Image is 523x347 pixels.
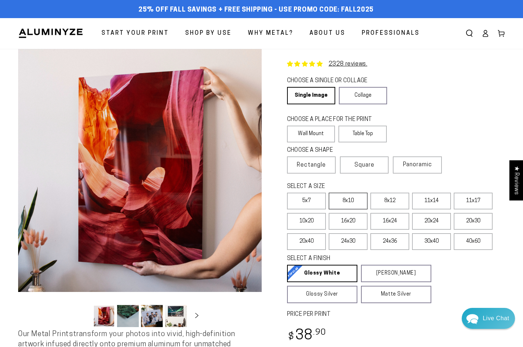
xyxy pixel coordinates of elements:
button: Load image 1 in gallery view [93,305,115,327]
a: Why Metal? [242,24,299,43]
span: About Us [310,28,345,39]
span: Square [354,161,374,170]
a: Matte Silver [361,286,431,303]
button: Slide left [75,308,91,324]
button: Slide right [189,308,205,324]
label: Wall Mount [287,126,335,142]
sup: .90 [313,329,326,337]
button: Load image 4 in gallery view [165,305,187,327]
label: PRICE PER PRINT [287,310,505,319]
legend: CHOOSE A SINGLE OR COLLAGE [287,77,381,85]
label: 40x60 [454,233,493,250]
label: 11x17 [454,193,493,209]
label: 20x24 [412,213,451,230]
a: Start Your Print [96,24,174,43]
summary: Search our site [461,25,477,41]
label: 8x10 [329,193,368,209]
a: Collage [339,87,387,104]
label: 16x24 [370,213,409,230]
label: 5x7 [287,193,326,209]
a: Glossy Silver [287,286,357,303]
span: Why Metal? [248,28,293,39]
span: Rectangle [297,161,326,170]
a: About Us [304,24,351,43]
button: Load image 3 in gallery view [141,305,163,327]
div: Click to open Judge.me floating reviews tab [509,160,523,200]
label: 20x40 [287,233,326,250]
label: 30x40 [412,233,451,250]
a: [PERSON_NAME] [361,265,431,282]
div: Contact Us Directly [483,308,509,329]
button: Load image 2 in gallery view [117,305,139,327]
label: 24x30 [329,233,368,250]
a: Professionals [356,24,425,43]
a: Shop By Use [180,24,237,43]
label: 8x12 [370,193,409,209]
label: 24x36 [370,233,409,250]
bdi: 38 [287,329,327,343]
span: Professionals [362,28,420,39]
label: 10x20 [287,213,326,230]
legend: CHOOSE A SHAPE [287,146,381,155]
legend: SELECT A SIZE [287,183,415,191]
label: 11x14 [412,193,451,209]
a: Single Image [287,87,335,104]
media-gallery: Gallery Viewer [18,49,262,330]
label: 16x20 [329,213,368,230]
div: Chat widget toggle [462,308,515,329]
label: Table Top [339,126,387,142]
legend: SELECT A FINISH [287,255,415,263]
img: Aluminyze [18,28,83,39]
span: Panoramic [403,162,432,168]
a: 2328 reviews. [329,61,368,67]
span: $ [288,332,294,342]
legend: CHOOSE A PLACE FOR THE PRINT [287,116,380,124]
label: 20x30 [454,213,493,230]
span: Start Your Print [101,28,169,39]
span: 25% off FALL Savings + Free Shipping - Use Promo Code: FALL2025 [138,6,374,14]
a: Glossy White [287,265,357,282]
span: Shop By Use [185,28,232,39]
